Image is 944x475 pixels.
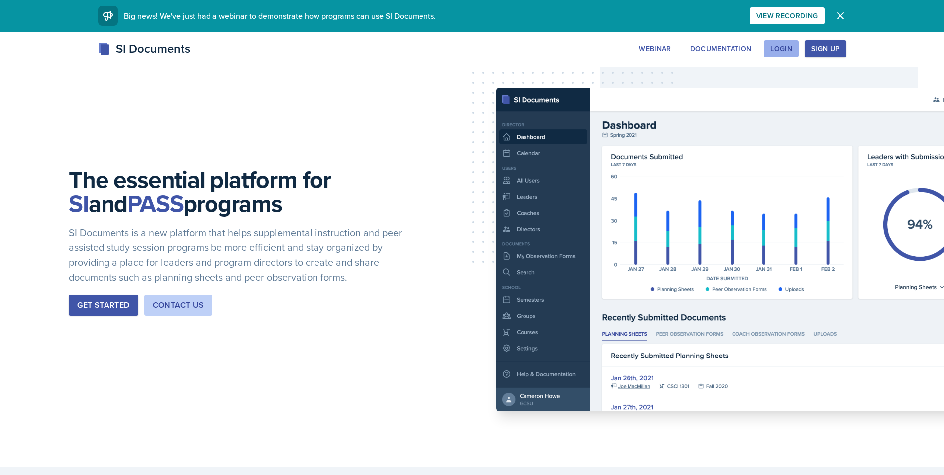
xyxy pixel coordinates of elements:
span: Big news! We've just had a webinar to demonstrate how programs can use SI Documents. [124,10,436,21]
button: View Recording [750,7,825,24]
div: Webinar [639,45,671,53]
button: Get Started [69,295,138,316]
button: Login [764,40,799,57]
div: SI Documents [98,40,190,58]
div: View Recording [756,12,818,20]
div: Login [770,45,792,53]
button: Sign Up [805,40,846,57]
div: Documentation [690,45,752,53]
div: Sign Up [811,45,839,53]
button: Contact Us [144,295,212,316]
div: Contact Us [153,299,204,311]
button: Webinar [632,40,677,57]
div: Get Started [77,299,129,311]
button: Documentation [684,40,758,57]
